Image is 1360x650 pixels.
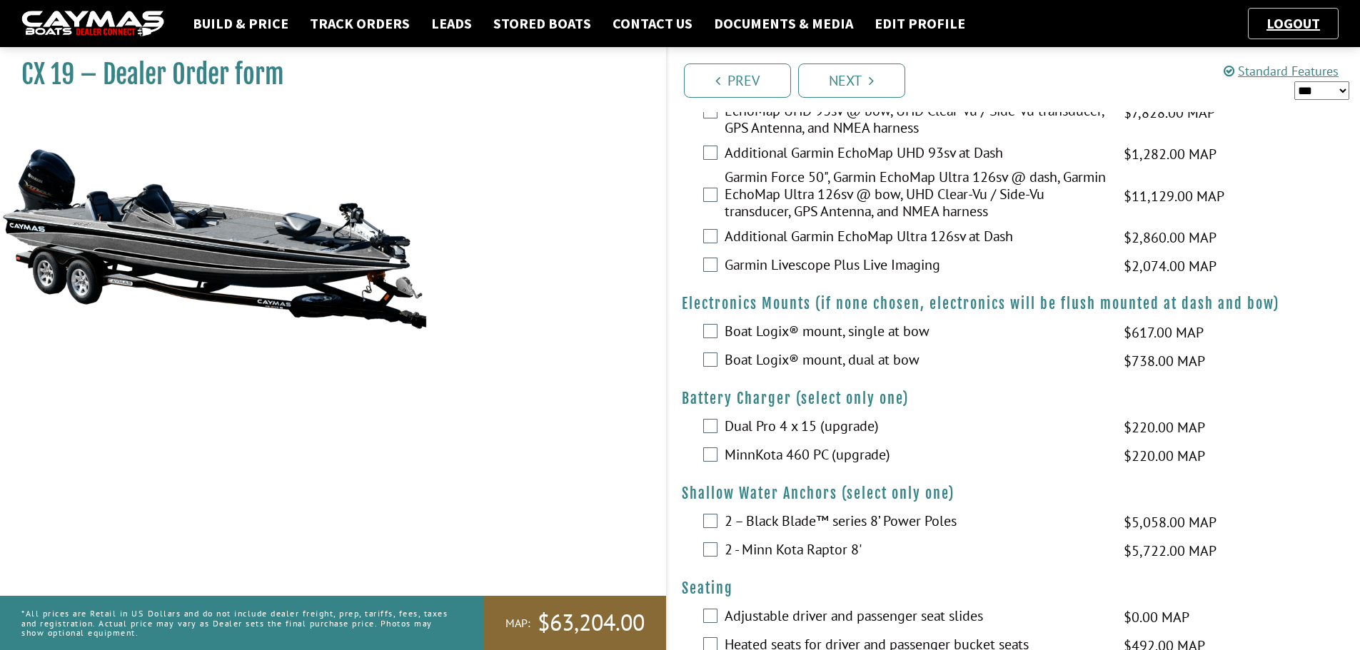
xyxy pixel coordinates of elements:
[725,85,1106,140] label: Garmin Force 50", Garmin EchoMap UHD 93sv @ dash, Garmin EchoMap UHD 93sv @ bow, UHD Clear-Vu / S...
[1124,143,1217,165] span: $1,282.00 MAP
[725,446,1106,467] label: MinnKota 460 PC (upgrade)
[186,14,296,33] a: Build & Price
[682,484,1346,502] h4: Shallow Water Anchors (select only one)
[1124,186,1224,207] span: $11,129.00 MAP
[1124,512,1217,533] span: $5,058.00 MAP
[21,11,164,37] img: caymas-dealer-connect-2ed40d3bc7270c1d8d7ffb4b79bf05adc795679939227970def78ec6f6c03838.gif
[725,256,1106,277] label: Garmin Livescope Plus Live Imaging
[725,168,1106,223] label: Garmin Force 50", Garmin EchoMap Ultra 126sv @ dash, Garmin EchoMap Ultra 126sv @ bow, UHD Clear-...
[1124,606,1189,628] span: $0.00 MAP
[725,541,1106,562] label: 2 - Minn Kota Raptor 8'
[1124,255,1217,277] span: $2,074.00 MAP
[725,351,1106,372] label: Boat Logix® mount, dual at bow
[1124,227,1217,248] span: $2,860.00 MAP
[1124,445,1205,467] span: $220.00 MAP
[486,14,598,33] a: Stored Boats
[684,64,791,98] a: Prev
[707,14,860,33] a: Documents & Media
[538,608,645,638] span: $63,204.00
[725,417,1106,438] label: Dual Pro 4 x 15 (upgrade)
[682,295,1346,313] h4: Electronics Mounts (if none chosen, electronics will be flush mounted at dash and bow)
[303,14,417,33] a: Track Orders
[1259,14,1327,32] a: Logout
[505,616,530,631] span: MAP:
[484,596,666,650] a: MAP:$63,204.00
[21,59,630,91] h1: CX 19 – Dealer Order form
[725,144,1106,165] label: Additional Garmin EchoMap UHD 93sv at Dash
[867,14,972,33] a: Edit Profile
[725,323,1106,343] label: Boat Logix® mount, single at bow
[21,601,452,644] p: *All prices are Retail in US Dollars and do not include dealer freight, prep, tariffs, fees, taxe...
[605,14,700,33] a: Contact Us
[1124,350,1205,372] span: $738.00 MAP
[1124,540,1217,562] span: $5,722.00 MAP
[1124,102,1215,123] span: $7,828.00 MAP
[1124,322,1204,343] span: $617.00 MAP
[1124,417,1205,438] span: $220.00 MAP
[725,607,1106,628] label: Adjustable driver and passenger seat slides
[682,579,1346,597] h4: Seating
[725,228,1106,248] label: Additional Garmin EchoMap Ultra 126sv at Dash
[682,390,1346,407] h4: Battery Charger (select only one)
[798,64,905,98] a: Next
[1224,63,1339,79] a: Standard Features
[725,512,1106,533] label: 2 – Black Blade™ series 8’ Power Poles
[424,14,479,33] a: Leads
